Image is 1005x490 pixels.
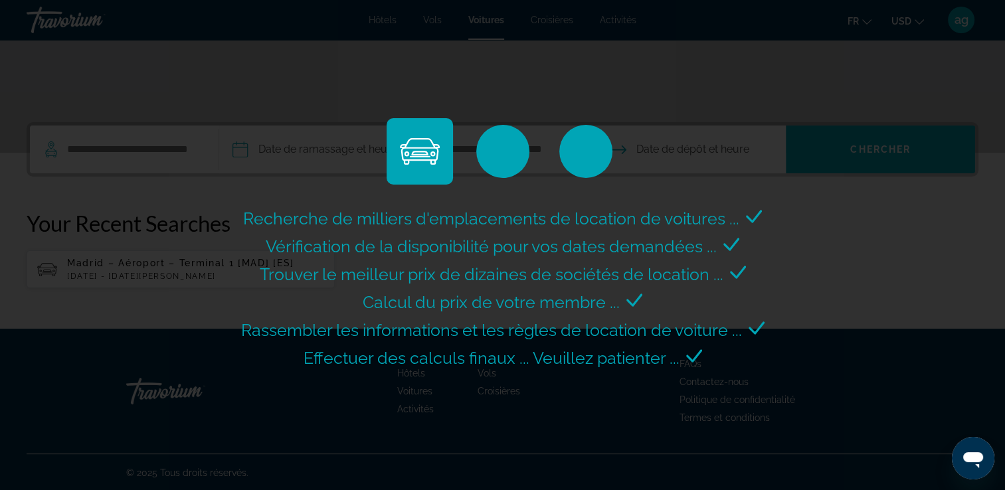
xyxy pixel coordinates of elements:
span: Effectuer des calculs finaux ... Veuillez patienter ... [304,348,680,368]
span: Vérification de la disponibilité pour vos dates demandées ... [266,236,717,256]
span: Rassembler les informations et les règles de location de voiture ... [241,320,742,340]
span: Trouver le meilleur prix de dizaines de sociétés de location ... [260,264,723,284]
span: Calcul du prix de votre membre ... [363,292,620,312]
span: Recherche de milliers d'emplacements de location de voitures ... [243,208,739,228]
iframe: Bouton de lancement de la fenêtre de messagerie [952,437,994,479]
